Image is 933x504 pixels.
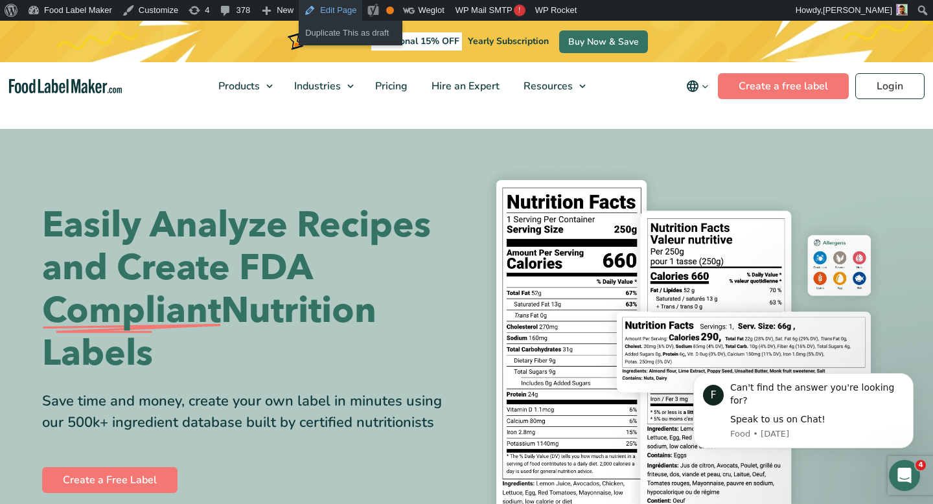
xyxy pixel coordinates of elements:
[299,25,402,41] a: Duplicate This as draft
[290,79,342,93] span: Industries
[889,460,920,491] iframe: Intercom live chat
[42,290,221,332] span: Compliant
[559,30,648,53] a: Buy Now & Save
[307,35,365,47] span: Limited Time!
[282,62,360,110] a: Industries
[428,79,501,93] span: Hire an Expert
[371,32,463,51] span: Additional 15% OFF
[823,5,892,15] span: [PERSON_NAME]
[42,204,457,375] h1: Easily Analyze Recipes and Create FDA Nutrition Labels
[42,467,178,493] a: Create a Free Label
[855,73,925,99] a: Login
[363,62,417,110] a: Pricing
[674,367,933,469] iframe: Intercom notifications message
[214,79,261,93] span: Products
[207,62,279,110] a: Products
[371,79,409,93] span: Pricing
[718,73,849,99] a: Create a free label
[512,62,592,110] a: Resources
[468,35,549,47] span: Yearly Subscription
[42,391,457,433] div: Save time and money, create your own label in minutes using our 500k+ ingredient database built b...
[386,6,394,14] div: OK
[916,460,926,470] span: 4
[514,5,525,16] span: !
[420,62,509,110] a: Hire an Expert
[520,79,574,93] span: Resources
